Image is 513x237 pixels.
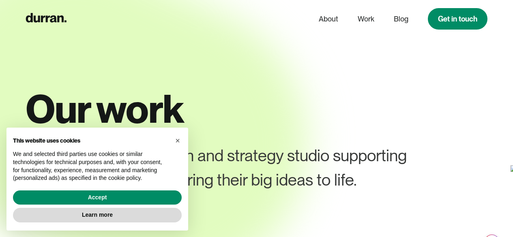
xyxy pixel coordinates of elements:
[13,150,169,182] p: We and selected third parties use cookies or similar technologies for technical purposes and, wit...
[171,134,184,147] button: Close this notice
[26,88,487,130] h1: Our work
[175,136,180,145] span: ×
[13,137,169,144] h2: This website uses cookies
[428,8,487,30] a: Get in touch
[319,11,338,27] a: About
[394,11,408,27] a: Blog
[26,143,441,192] div: We are a product design and strategy studio supporting ambitious founders to bring their big idea...
[13,190,182,205] button: Accept
[13,208,182,222] button: Learn more
[358,11,374,27] a: Work
[26,11,67,27] a: home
